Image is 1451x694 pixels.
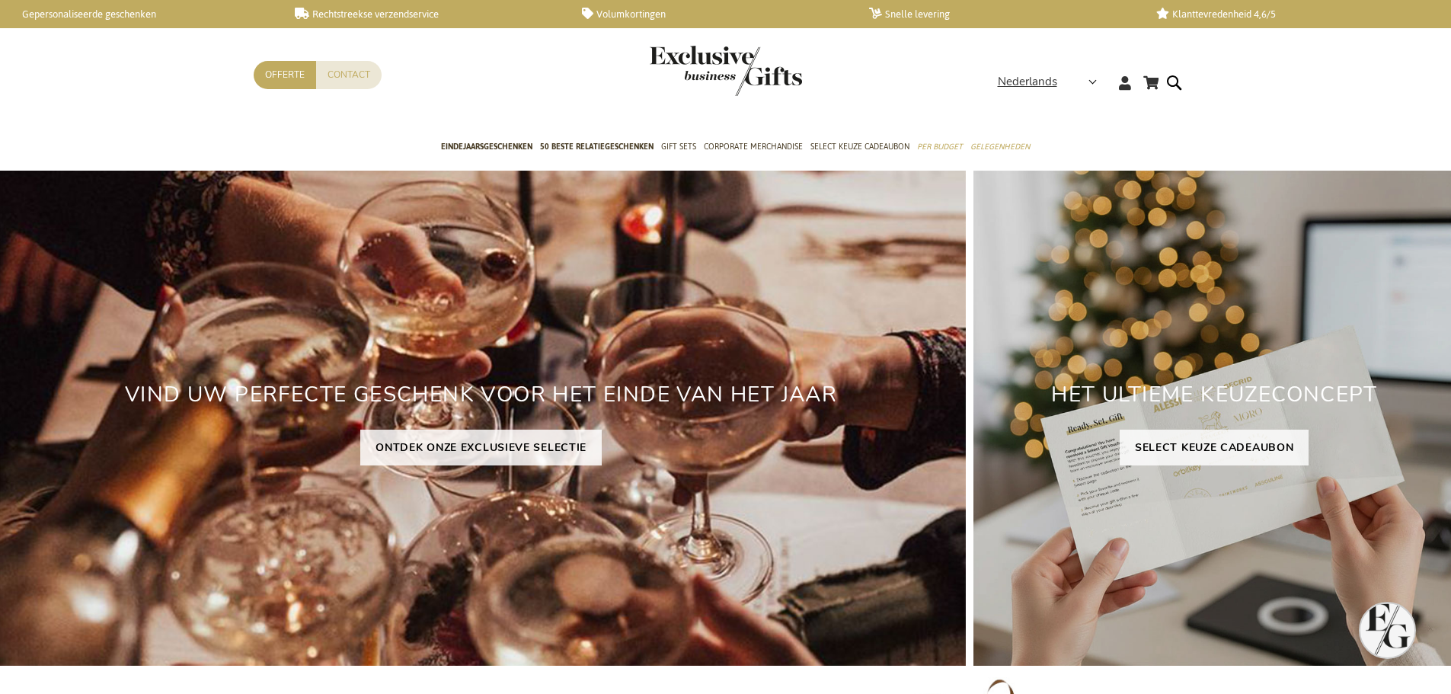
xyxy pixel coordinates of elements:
a: ONTDEK ONZE EXCLUSIEVE SELECTIE [360,430,602,465]
span: Eindejaarsgeschenken [441,139,532,155]
a: Volumkortingen [582,8,845,21]
a: SELECT KEUZE CADEAUBON [1120,430,1309,465]
span: Nederlands [998,73,1057,91]
span: Corporate Merchandise [704,139,803,155]
span: Gift Sets [661,139,696,155]
span: 50 beste relatiegeschenken [540,139,654,155]
span: Select Keuze Cadeaubon [810,139,909,155]
span: Per Budget [917,139,963,155]
span: Gelegenheden [970,139,1030,155]
a: Contact [316,61,382,89]
a: Rechtstreekse verzendservice [295,8,558,21]
a: store logo [650,46,726,96]
a: Klanttevredenheid 4,6/5 [1156,8,1419,21]
a: Gepersonaliseerde geschenken [8,8,270,21]
div: Nederlands [998,73,1107,91]
a: Snelle levering [869,8,1132,21]
a: Offerte [254,61,316,89]
img: Exclusive Business gifts logo [650,46,802,96]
